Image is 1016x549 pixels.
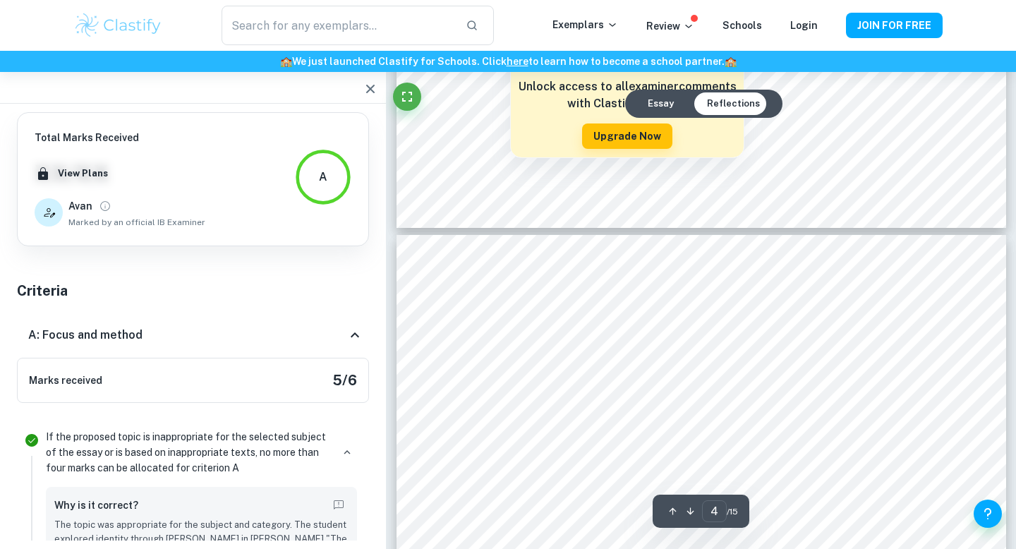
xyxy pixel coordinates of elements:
[518,78,737,112] h6: Unlock access to all examiner comments with Clastify Premium
[974,500,1002,528] button: Help and Feedback
[846,13,943,38] button: JOIN FOR FREE
[507,56,528,67] a: here
[68,198,92,214] h6: Avan
[29,373,102,388] h6: Marks received
[319,169,327,186] div: A
[646,18,694,34] p: Review
[725,56,737,67] span: 🏫
[17,313,369,358] div: A: Focus and method
[727,505,738,518] span: / 15
[582,123,672,149] button: Upgrade Now
[35,130,205,145] h6: Total Marks Received
[332,370,357,391] h5: 5 / 6
[790,20,818,31] a: Login
[73,11,163,40] img: Clastify logo
[54,163,111,184] button: View Plans
[329,495,349,515] button: Report mistake/confusion
[3,54,1013,69] h6: We just launched Clastify for Schools. Click to learn how to become a school partner.
[636,92,685,115] button: Essay
[393,83,421,111] button: Fullscreen
[28,327,143,344] h6: A: Focus and method
[23,432,40,449] svg: Correct
[280,56,292,67] span: 🏫
[722,20,762,31] a: Schools
[68,216,205,229] span: Marked by an official IB Examiner
[95,196,115,216] button: View full profile
[552,17,618,32] p: Exemplars
[696,92,771,115] button: Reflections
[46,429,332,476] p: If the proposed topic is inappropriate for the selected subject of the essay or is based on inapp...
[54,497,138,513] h6: Why is it correct?
[222,6,454,45] input: Search for any exemplars...
[17,280,369,301] h5: Criteria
